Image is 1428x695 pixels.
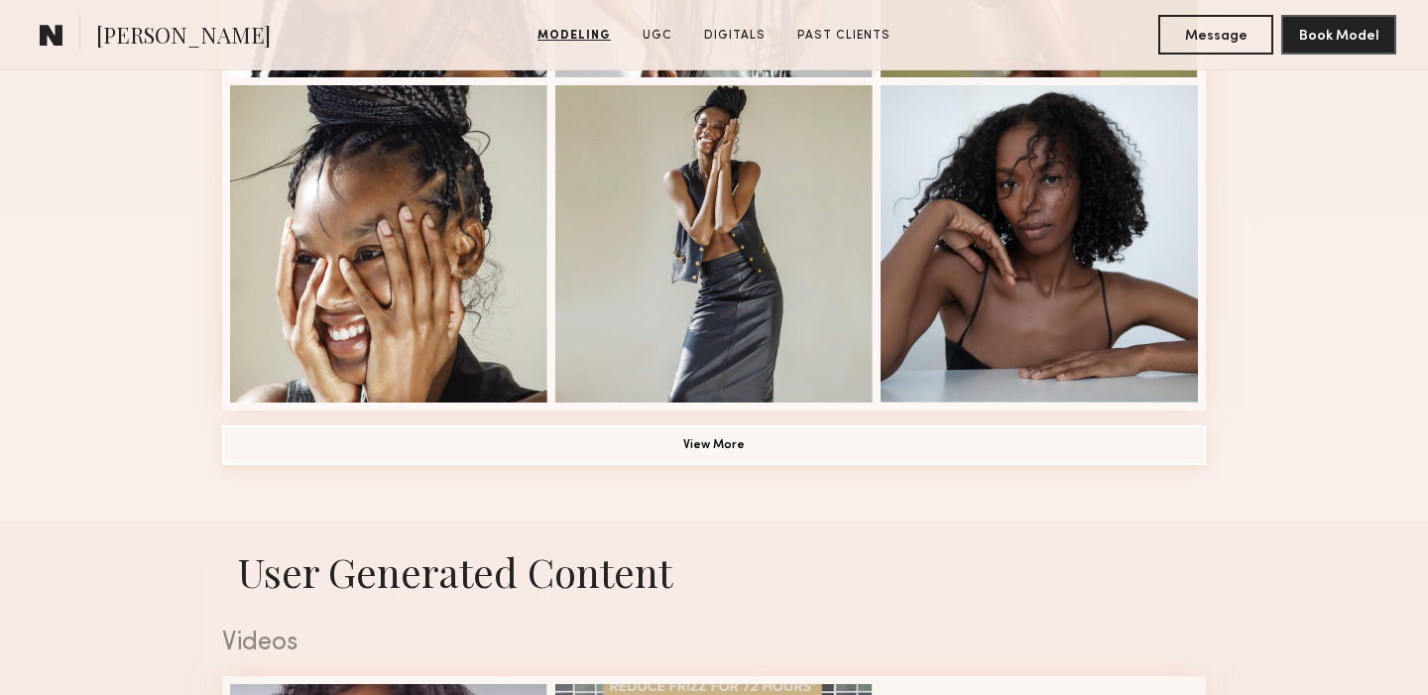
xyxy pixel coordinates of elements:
a: Modeling [530,27,619,45]
button: Book Model [1281,15,1396,55]
a: UGC [635,27,680,45]
div: Videos [222,631,1206,656]
a: Digitals [696,27,773,45]
h1: User Generated Content [206,545,1222,598]
a: Past Clients [789,27,898,45]
a: Book Model [1281,26,1396,43]
button: View More [222,425,1206,465]
span: [PERSON_NAME] [96,20,271,55]
button: Message [1158,15,1273,55]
